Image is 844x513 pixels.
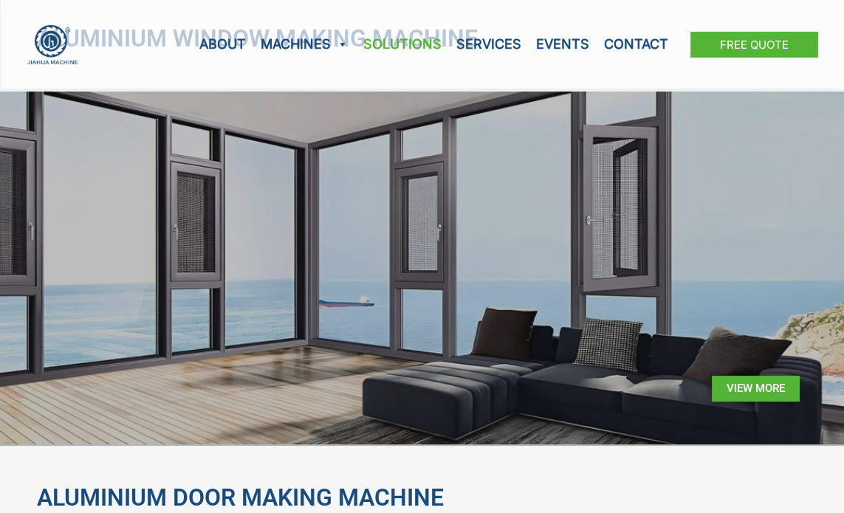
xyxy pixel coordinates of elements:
[27,24,79,65] img: JH Aluminium Window & Door Processing Machines
[690,32,818,58] a: Free Quote
[727,383,785,394] span: View More
[712,376,800,402] a: View More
